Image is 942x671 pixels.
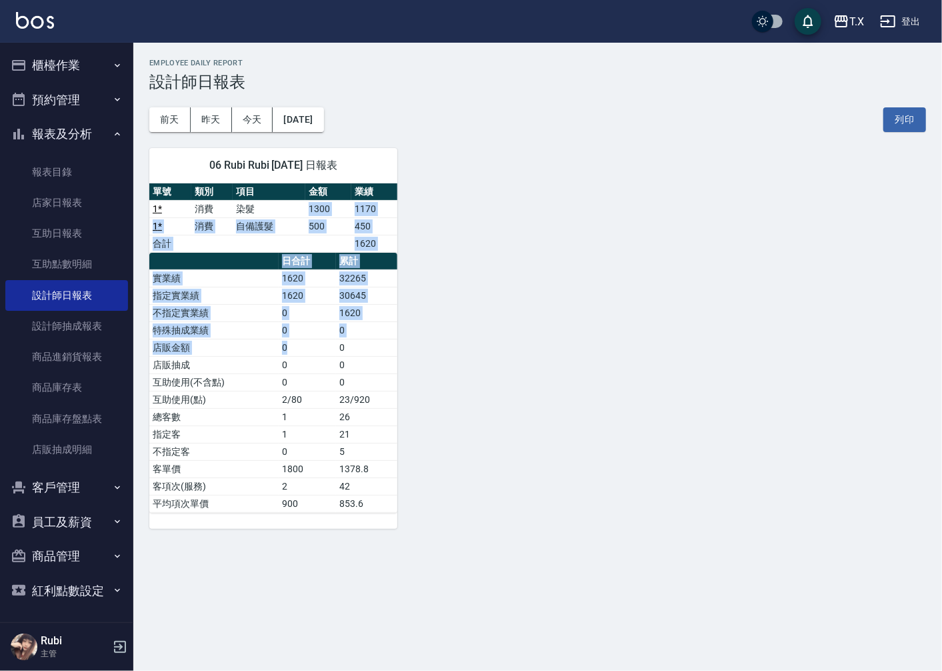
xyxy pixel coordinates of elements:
td: 1378.8 [336,460,397,478]
td: 2 [279,478,336,495]
td: 總客數 [149,408,279,426]
button: save [795,8,821,35]
td: 5 [336,443,397,460]
td: 特殊抽成業績 [149,321,279,339]
td: 26 [336,408,397,426]
td: 客單價 [149,460,279,478]
div: T.X [849,13,864,30]
td: 900 [279,495,336,512]
td: 1 [279,426,336,443]
a: 商品庫存盤點表 [5,404,128,434]
td: 1620 [336,304,397,321]
img: Person [11,634,37,660]
td: 450 [351,217,397,235]
td: 1620 [351,235,397,252]
button: 報表及分析 [5,117,128,151]
table: a dense table [149,183,397,253]
td: 指定實業績 [149,287,279,304]
th: 日合計 [279,253,336,270]
th: 累計 [336,253,397,270]
button: 列印 [883,107,926,132]
th: 項目 [233,183,305,201]
a: 互助點數明細 [5,249,128,279]
a: 設計師抽成報表 [5,311,128,342]
td: 互助使用(點) [149,391,279,408]
a: 店家日報表 [5,187,128,218]
button: 前天 [149,107,191,132]
button: 客戶管理 [5,470,128,505]
td: 實業績 [149,269,279,287]
a: 互助日報表 [5,218,128,249]
td: 客項次(服務) [149,478,279,495]
td: 店販抽成 [149,356,279,374]
td: 32265 [336,269,397,287]
td: 2/80 [279,391,336,408]
h5: Rubi [41,634,109,648]
button: 昨天 [191,107,232,132]
td: 0 [336,356,397,374]
img: Logo [16,12,54,29]
td: 853.6 [336,495,397,512]
td: 0 [336,321,397,339]
td: 42 [336,478,397,495]
td: 500 [305,217,351,235]
td: 1800 [279,460,336,478]
button: T.X [828,8,869,35]
button: 登出 [875,9,926,34]
td: 1 [279,408,336,426]
td: 消費 [191,217,233,235]
td: 0 [336,339,397,356]
a: 商品進銷貨報表 [5,342,128,372]
td: 1620 [279,287,336,304]
button: 員工及薪資 [5,505,128,540]
h2: Employee Daily Report [149,59,926,67]
th: 類別 [191,183,233,201]
td: 互助使用(不含點) [149,374,279,391]
td: 0 [279,374,336,391]
button: 今天 [232,107,273,132]
td: 指定客 [149,426,279,443]
td: 23/920 [336,391,397,408]
td: 1170 [351,200,397,217]
th: 業績 [351,183,397,201]
td: 自備護髮 [233,217,305,235]
button: 紅利點數設定 [5,574,128,608]
span: 06 Rubi Rubi [DATE] 日報表 [165,159,381,172]
td: 不指定實業績 [149,304,279,321]
td: 染髮 [233,200,305,217]
td: 1620 [279,269,336,287]
td: 平均項次單價 [149,495,279,512]
p: 主管 [41,648,109,660]
button: [DATE] [273,107,323,132]
a: 報表目錄 [5,157,128,187]
td: 30645 [336,287,397,304]
a: 商品庫存表 [5,372,128,403]
td: 0 [279,304,336,321]
button: 櫃檯作業 [5,48,128,83]
td: 消費 [191,200,233,217]
td: 0 [279,356,336,374]
td: 0 [336,374,397,391]
a: 設計師日報表 [5,280,128,311]
h3: 設計師日報表 [149,73,926,91]
td: 不指定客 [149,443,279,460]
td: 0 [279,443,336,460]
a: 店販抽成明細 [5,434,128,465]
td: 合計 [149,235,191,252]
button: 商品管理 [5,539,128,574]
td: 0 [279,321,336,339]
td: 0 [279,339,336,356]
button: 預約管理 [5,83,128,117]
td: 21 [336,426,397,443]
table: a dense table [149,253,397,513]
th: 單號 [149,183,191,201]
th: 金額 [305,183,351,201]
td: 店販金額 [149,339,279,356]
td: 1300 [305,200,351,217]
